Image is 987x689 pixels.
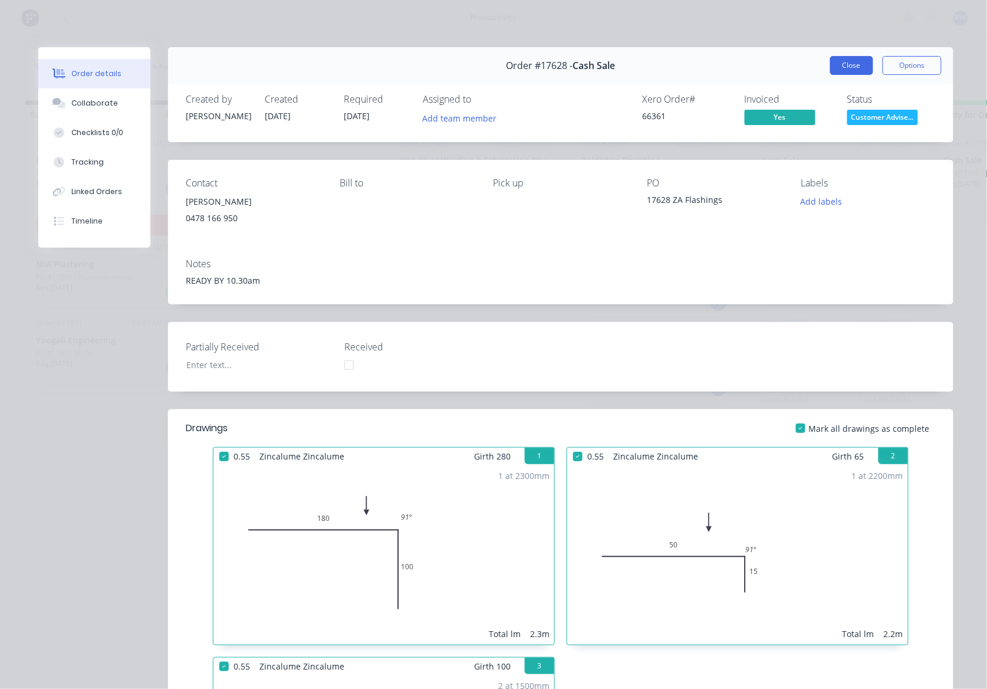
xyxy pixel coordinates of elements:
div: Drawings [186,421,228,435]
div: Linked Orders [71,186,122,197]
div: Created by [186,94,251,105]
span: Girth 100 [474,658,511,675]
button: Add labels [794,193,848,209]
div: 2.2m [884,628,903,640]
button: Add team member [423,110,503,126]
div: Contact [186,178,321,189]
button: Linked Orders [38,177,150,206]
span: Zincalume Zincalume [608,448,703,465]
div: Bill to [340,178,475,189]
span: Zincalume Zincalume [255,448,349,465]
span: Customer Advise... [847,110,918,124]
span: Yes [745,110,815,124]
span: Girth 65 [833,448,864,465]
button: 2 [879,448,908,464]
div: Created [265,94,330,105]
div: [PERSON_NAME] [186,193,321,210]
button: Add team member [416,110,503,126]
button: 3 [525,658,554,674]
div: Assigned to [423,94,541,105]
div: Labels [801,178,936,189]
span: 0.55 [229,658,255,675]
div: PO [647,178,782,189]
div: 66361 [642,110,731,122]
div: 2.3m [530,628,550,640]
button: Timeline [38,206,150,236]
span: 0.55 [583,448,608,465]
span: [DATE] [265,110,291,122]
div: Total lm [489,628,521,640]
div: Order details [71,68,121,79]
div: Collaborate [71,98,118,109]
div: Total lm [843,628,874,640]
button: 1 [525,448,554,464]
div: Checklists 0/0 [71,127,123,138]
span: 0.55 [229,448,255,465]
div: Required [344,94,409,105]
span: Order #17628 - [506,60,573,71]
div: READY BY 10.30am [186,274,936,287]
div: [PERSON_NAME]0478 166 950 [186,193,321,231]
div: 018010091º1 at 2300mmTotal lm2.3m [213,465,554,645]
div: 0478 166 950 [186,210,321,227]
div: Status [847,94,936,105]
div: 1 at 2300mm [498,470,550,482]
span: Girth 280 [474,448,511,465]
div: Timeline [71,216,103,227]
span: Zincalume Zincalume [255,658,349,675]
div: Xero Order # [642,94,731,105]
div: [PERSON_NAME] [186,110,251,122]
div: 0501591º1 at 2200mmTotal lm2.2m [567,465,908,645]
span: Cash Sale [573,60,616,71]
div: 1 at 2200mm [852,470,903,482]
label: Received [344,340,492,354]
button: Order details [38,59,150,88]
div: 17628 ZA Flashings [647,193,782,210]
span: [DATE] [344,110,370,122]
button: Close [830,56,873,75]
button: Checklists 0/0 [38,118,150,147]
button: Collaborate [38,88,150,118]
div: Invoiced [745,94,833,105]
button: Options [883,56,942,75]
label: Partially Received [186,340,333,354]
span: Mark all drawings as complete [809,422,930,435]
div: Notes [186,258,936,270]
button: Tracking [38,147,150,177]
button: Customer Advise... [847,110,918,127]
div: Tracking [71,157,104,168]
div: Pick up [493,178,629,189]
